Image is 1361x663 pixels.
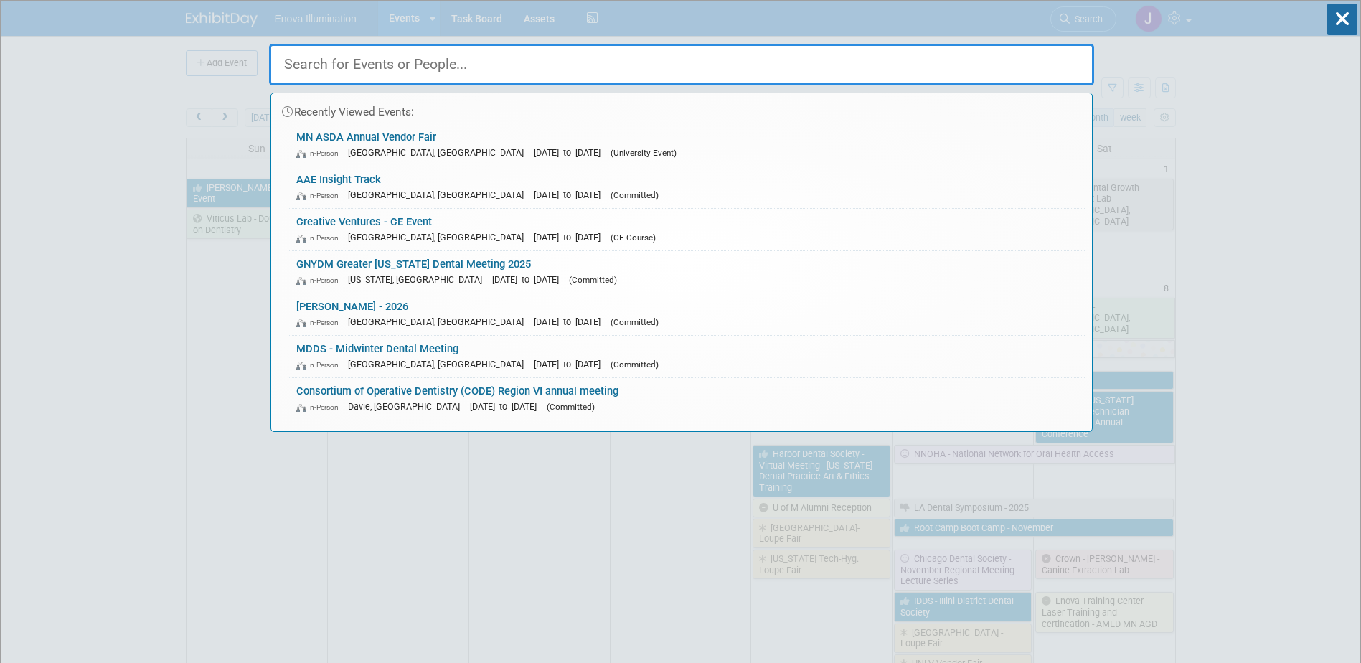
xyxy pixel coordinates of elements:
[296,403,345,412] span: In-Person
[348,359,531,370] span: [GEOGRAPHIC_DATA], [GEOGRAPHIC_DATA]
[534,316,608,327] span: [DATE] to [DATE]
[269,44,1094,85] input: Search for Events or People...
[348,274,489,285] span: [US_STATE], [GEOGRAPHIC_DATA]
[278,93,1085,124] div: Recently Viewed Events:
[348,232,531,243] span: [GEOGRAPHIC_DATA], [GEOGRAPHIC_DATA]
[296,191,345,200] span: In-Person
[611,190,659,200] span: (Committed)
[492,274,566,285] span: [DATE] to [DATE]
[534,232,608,243] span: [DATE] to [DATE]
[348,189,531,200] span: [GEOGRAPHIC_DATA], [GEOGRAPHIC_DATA]
[534,359,608,370] span: [DATE] to [DATE]
[289,293,1085,335] a: [PERSON_NAME] - 2026 In-Person [GEOGRAPHIC_DATA], [GEOGRAPHIC_DATA] [DATE] to [DATE] (Committed)
[534,189,608,200] span: [DATE] to [DATE]
[611,232,656,243] span: (CE Course)
[611,148,677,158] span: (University Event)
[296,149,345,158] span: In-Person
[296,233,345,243] span: In-Person
[534,147,608,158] span: [DATE] to [DATE]
[289,166,1085,208] a: AAE Insight Track In-Person [GEOGRAPHIC_DATA], [GEOGRAPHIC_DATA] [DATE] to [DATE] (Committed)
[289,378,1085,420] a: Consortium of Operative Dentistry (CODE) Region VI annual meeting In-Person Davie, [GEOGRAPHIC_DA...
[348,401,467,412] span: Davie, [GEOGRAPHIC_DATA]
[296,318,345,327] span: In-Person
[569,275,617,285] span: (Committed)
[611,359,659,370] span: (Committed)
[289,209,1085,250] a: Creative Ventures - CE Event In-Person [GEOGRAPHIC_DATA], [GEOGRAPHIC_DATA] [DATE] to [DATE] (CE ...
[611,317,659,327] span: (Committed)
[296,276,345,285] span: In-Person
[470,401,544,412] span: [DATE] to [DATE]
[348,316,531,327] span: [GEOGRAPHIC_DATA], [GEOGRAPHIC_DATA]
[348,147,531,158] span: [GEOGRAPHIC_DATA], [GEOGRAPHIC_DATA]
[289,336,1085,377] a: MDDS - Midwinter Dental Meeting In-Person [GEOGRAPHIC_DATA], [GEOGRAPHIC_DATA] [DATE] to [DATE] (...
[289,251,1085,293] a: GNYDM Greater [US_STATE] Dental Meeting 2025 In-Person [US_STATE], [GEOGRAPHIC_DATA] [DATE] to [D...
[289,124,1085,166] a: MN ASDA Annual Vendor Fair In-Person [GEOGRAPHIC_DATA], [GEOGRAPHIC_DATA] [DATE] to [DATE] (Unive...
[296,360,345,370] span: In-Person
[547,402,595,412] span: (Committed)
